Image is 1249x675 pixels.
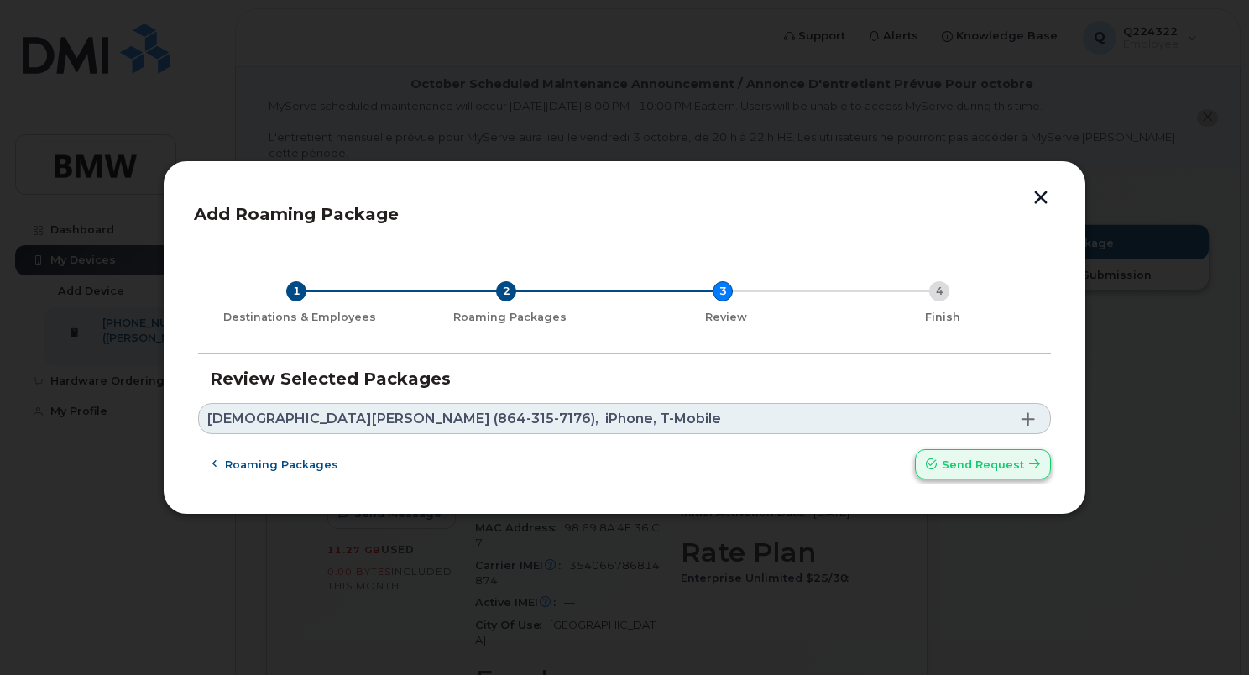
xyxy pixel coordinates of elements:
[841,311,1044,324] div: Finish
[210,369,1039,388] h3: Review Selected Packages
[198,449,353,479] button: Roaming packages
[496,281,516,301] div: 2
[207,412,598,426] span: [DEMOGRAPHIC_DATA][PERSON_NAME] (864-315-7176),
[942,457,1024,473] span: Send request
[194,204,399,224] span: Add Roaming Package
[225,457,338,473] span: Roaming packages
[929,281,949,301] div: 4
[205,311,395,324] div: Destinations & Employees
[198,403,1051,434] a: [DEMOGRAPHIC_DATA][PERSON_NAME] (864-315-7176),iPhone, T-Mobile
[1176,602,1236,662] iframe: Messenger Launcher
[286,281,306,301] div: 1
[605,412,721,426] span: iPhone, T-Mobile
[915,449,1051,479] button: Send request
[408,311,611,324] div: Roaming Packages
